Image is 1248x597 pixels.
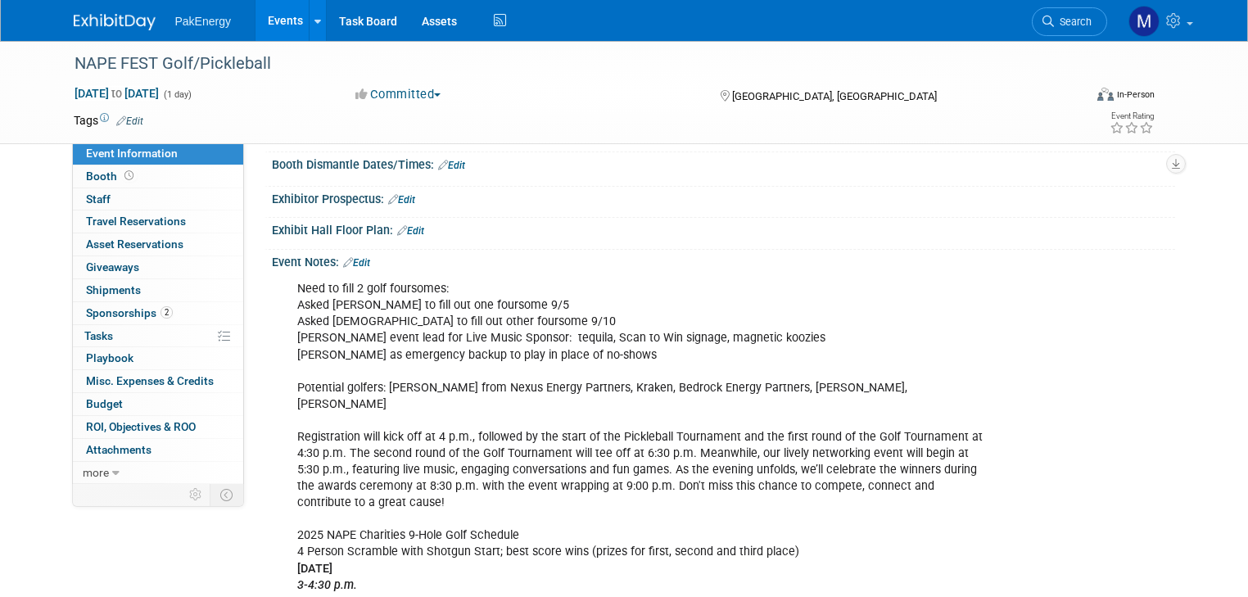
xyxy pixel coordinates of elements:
div: Booth Dismantle Dates/Times: [272,152,1175,174]
span: 2 [161,306,173,319]
td: Personalize Event Tab Strip [182,484,210,505]
span: Booth [86,170,137,183]
a: Budget [73,393,243,415]
a: Edit [388,194,415,206]
div: Event Rating [1110,112,1154,120]
span: Attachments [86,443,151,456]
span: Sponsorships [86,306,173,319]
a: Tasks [73,325,243,347]
span: to [109,87,124,100]
span: Tasks [84,329,113,342]
a: Event Information [73,142,243,165]
div: Exhibit Hall Floor Plan: [272,218,1175,239]
span: ROI, Objectives & ROO [86,420,196,433]
a: more [73,462,243,484]
span: Travel Reservations [86,215,186,228]
b: 3-4:30 p.m. [297,578,357,592]
div: In-Person [1116,88,1155,101]
span: Budget [86,397,123,410]
button: Committed [350,86,447,103]
a: Search [1032,7,1107,36]
div: Event Format [995,85,1155,110]
a: Misc. Expenses & Credits [73,370,243,392]
a: ROI, Objectives & ROO [73,416,243,438]
span: Search [1054,16,1092,28]
span: (1 day) [162,89,192,100]
span: Booth not reserved yet [121,170,137,182]
div: Event Notes: [272,250,1175,271]
a: Edit [343,257,370,269]
div: Exhibitor Prospectus: [272,187,1175,208]
div: NAPE FEST Golf/Pickleball [69,49,1063,79]
span: Asset Reservations [86,237,183,251]
img: ExhibitDay [74,14,156,30]
span: Event Information [86,147,178,160]
a: Attachments [73,439,243,461]
td: Toggle Event Tabs [210,484,243,505]
span: more [83,466,109,479]
a: Edit [116,115,143,127]
span: Misc. Expenses & Credits [86,374,214,387]
span: Giveaways [86,260,139,274]
a: Giveaways [73,256,243,278]
span: Playbook [86,351,133,364]
a: Shipments [73,279,243,301]
a: Staff [73,188,243,210]
a: Playbook [73,347,243,369]
a: Travel Reservations [73,210,243,233]
span: Shipments [86,283,141,296]
a: Asset Reservations [73,233,243,256]
b: [DATE] [297,562,332,576]
span: Staff [86,192,111,206]
img: Mary Walker [1128,6,1160,37]
img: Format-Inperson.png [1097,88,1114,101]
span: PakEnergy [175,15,231,28]
span: [GEOGRAPHIC_DATA], [GEOGRAPHIC_DATA] [732,90,937,102]
a: Sponsorships2 [73,302,243,324]
td: Tags [74,112,143,129]
a: Booth [73,165,243,188]
span: [DATE] [DATE] [74,86,160,101]
a: Edit [397,225,424,237]
a: Edit [438,160,465,171]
